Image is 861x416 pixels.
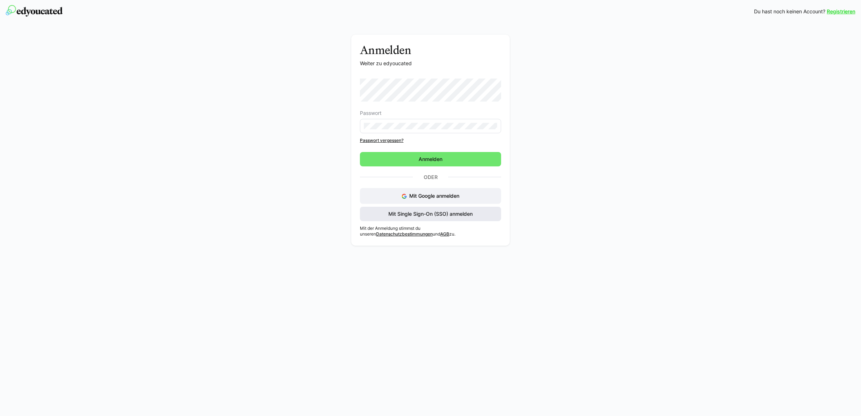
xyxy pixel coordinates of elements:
span: Passwort [360,110,382,116]
a: Registrieren [827,8,855,15]
p: Oder [413,172,448,182]
p: Weiter zu edyoucated [360,60,501,67]
span: Du hast noch keinen Account? [754,8,825,15]
button: Mit Single Sign-On (SSO) anmelden [360,207,501,221]
a: Datenschutzbestimmungen [376,231,433,237]
a: AGB [440,231,449,237]
button: Anmelden [360,152,501,166]
p: Mit der Anmeldung stimmst du unseren und zu. [360,225,501,237]
img: edyoucated [6,5,63,17]
button: Mit Google anmelden [360,188,501,204]
h3: Anmelden [360,43,501,57]
a: Passwort vergessen? [360,138,501,143]
span: Anmelden [418,156,443,163]
span: Mit Single Sign-On (SSO) anmelden [387,210,474,218]
span: Mit Google anmelden [409,193,459,199]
